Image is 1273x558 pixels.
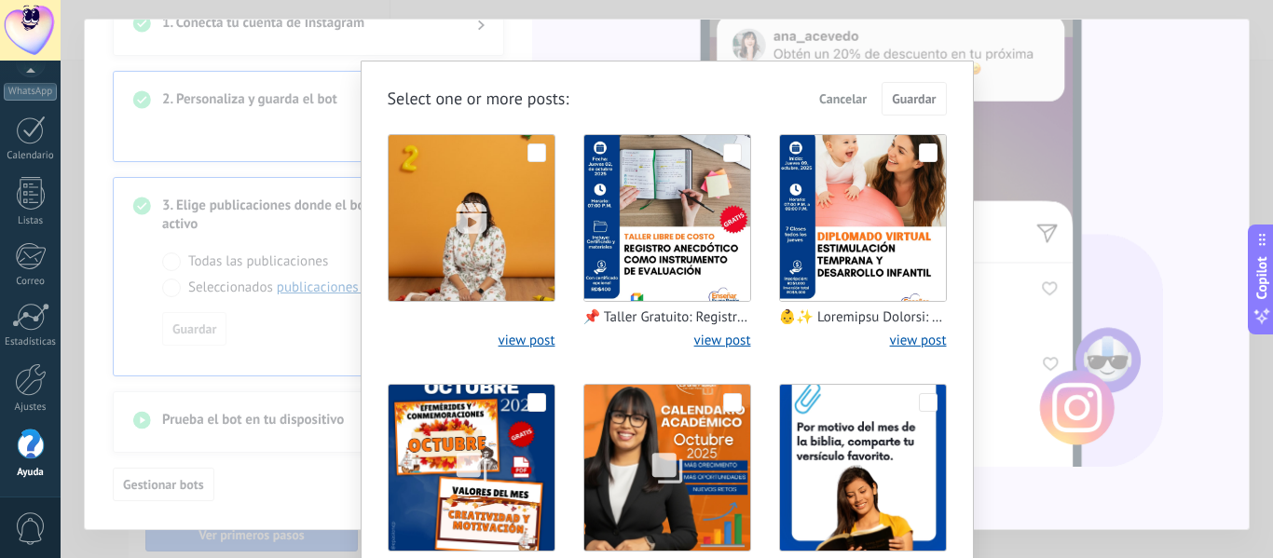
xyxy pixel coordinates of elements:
[4,215,58,227] div: Listas
[4,401,58,414] div: Ajustes
[780,135,946,301] img: 👶✨ Diplomado Virtual: Estimulación Temprana y Desarrollo Infantil ✨👶 La estimulación temprana es ...
[882,82,946,116] button: Guardar
[499,332,555,349] a: view post
[4,150,58,162] div: Calendario
[4,336,58,348] div: Estadísticas
[584,385,750,551] img: ✨📅 Calendario Académico – Octubre 2025 a✨ Es tu momento de seguir creciendo y potenciar tu perfil...
[779,308,947,327] span: 👶✨ Loremipsu Dolorsi: Ametconsecte Adipisci e Seddoeiusm Temporin ✨👶 Ut laboreetdolo magnaali en ...
[811,85,875,113] button: Cancelar
[890,332,947,349] a: view post
[584,135,750,301] img: 📌 Taller Gratuito: Registro Anecdótico como Instrumento de Evaluación en el Aula ¿Quieres mejorar...
[694,332,751,349] a: view post
[4,276,58,288] div: Correo
[583,308,751,327] span: 📌 Taller Gratuito: Registro Anecdótico como Instrumento de Evaluación en el Aula ¿Quieres mejorar...
[1252,256,1271,299] span: Copilot
[4,467,58,479] div: Ayuda
[892,92,936,105] span: Guardar
[819,92,867,105] span: Cancelar
[4,83,57,101] div: WhatsApp
[780,385,946,551] img: 👉 Leer la Palabra de Dios diariamente nos recuerda que no estamos solos, que hay promesas vivas q...
[388,88,569,110] span: Select one or more posts :
[389,385,554,551] img: 📢 Atención Comunidad de Enseñar es una Pasión Ya está disponible nuestro diseño de las Efemérides...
